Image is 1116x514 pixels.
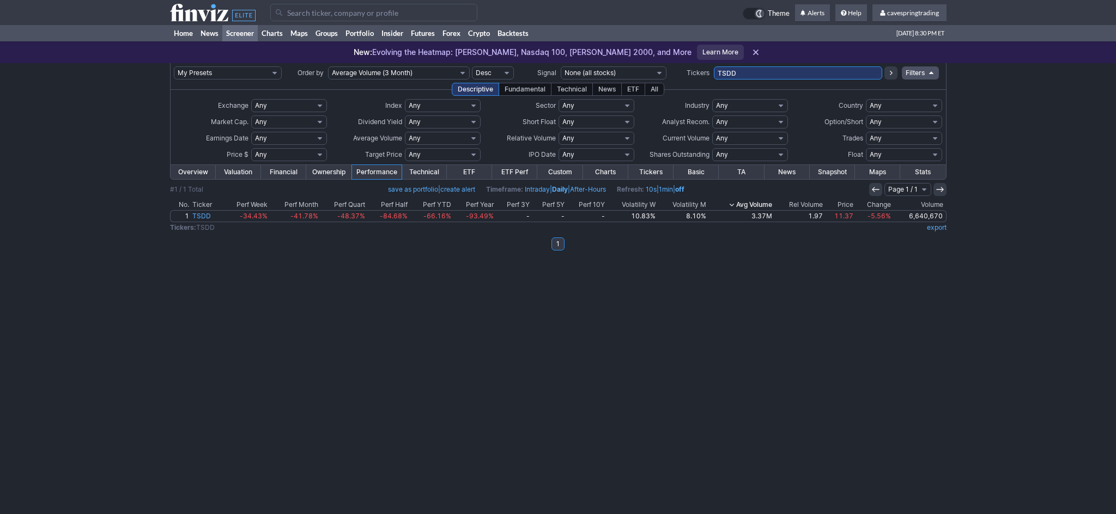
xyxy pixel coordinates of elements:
div: All [645,83,664,96]
span: | | [486,184,606,195]
input: Search [270,4,477,21]
a: News [765,165,810,179]
span: Theme [768,8,790,20]
b: 1 [556,237,560,250]
span: -5.56% [868,212,891,220]
span: Target Price [365,150,402,158]
span: Current Volume [663,134,709,142]
span: Market Cap. [211,118,248,126]
a: off [675,185,684,193]
a: Maps [855,165,900,179]
div: Fundamental [499,83,551,96]
th: Volume [893,199,947,210]
span: | [388,184,475,195]
a: Technical [402,165,447,179]
a: Backtests [494,25,532,41]
th: Perf Month [269,199,320,210]
span: Trades [842,134,863,142]
span: Dividend Yield [358,118,402,126]
a: 1 [171,211,191,222]
div: News [592,83,622,96]
a: - [531,211,566,222]
span: Price $ [227,150,248,158]
a: Custom [537,165,583,179]
span: Tickers [687,69,709,77]
a: Charts [583,165,628,179]
span: | | [617,184,684,195]
th: Perf Quart [320,199,367,210]
th: Perf 10Y [566,199,606,210]
a: ETF [447,165,492,179]
a: Stats [900,165,945,179]
a: Tickers [628,165,674,179]
b: Timeframe: [486,185,523,193]
span: Shares Outstanding [650,150,709,158]
a: 11.37 [824,211,855,222]
th: Change [855,199,893,210]
a: Alerts [795,4,830,22]
span: cavespringtrading [887,9,939,17]
a: -66.16% [409,211,452,222]
p: Evolving the Heatmap: [PERSON_NAME], Nasdaq 100, [PERSON_NAME] 2000, and More [354,47,692,58]
a: Financial [261,165,306,179]
a: Valuation [216,165,261,179]
a: cavespringtrading [872,4,947,22]
span: New: [354,47,372,57]
a: Futures [407,25,439,41]
a: 1.97 [774,211,824,222]
span: Index [385,101,402,109]
td: TSDD [170,222,709,233]
span: Order by [298,69,324,77]
span: IPO Date [529,150,556,158]
a: -48.37% [320,211,367,222]
a: Maps [287,25,312,41]
th: No. [170,199,191,210]
th: Perf 3Y [495,199,531,210]
a: Basic [674,165,719,179]
a: save as portfolio [388,185,438,193]
a: - [566,211,606,222]
b: Tickers: [170,223,196,231]
div: #1 / 1 Total [170,184,203,195]
span: Relative Volume [507,134,556,142]
span: Earnings Date [206,134,248,142]
span: -93.49% [466,212,494,220]
a: Intraday [525,185,550,193]
a: Groups [312,25,342,41]
span: Float [848,150,863,158]
div: ETF [621,83,645,96]
th: Volatility W [606,199,657,210]
a: 6,640,670 [893,211,946,222]
a: Overview [171,165,216,179]
a: Ownership [306,165,351,179]
a: 10.83% [606,211,657,222]
span: -41.78% [290,212,318,220]
a: Insider [378,25,407,41]
th: Perf YTD [409,199,452,210]
a: Screener [222,25,258,41]
span: -48.37% [337,212,365,220]
th: Volatility M [657,199,708,210]
a: News [197,25,222,41]
a: create alert [440,185,475,193]
a: ETF Perf [492,165,537,179]
span: Signal [537,69,556,77]
a: Home [170,25,197,41]
th: Ticker [191,199,222,210]
a: Daily [552,185,568,193]
a: Filters [902,66,939,79]
span: Short Float [523,118,556,126]
span: Option/Short [824,118,863,126]
th: Perf Year [453,199,495,210]
div: Technical [551,83,593,96]
a: 10s [646,185,657,193]
a: Portfolio [342,25,378,41]
th: Perf Half [367,199,409,210]
a: TA [719,165,764,179]
a: -34.43% [222,211,269,222]
a: -84.68% [367,211,409,222]
span: Industry [685,101,709,109]
th: Avg Volume [708,199,774,210]
a: Theme [743,8,790,20]
a: After-Hours [570,185,606,193]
